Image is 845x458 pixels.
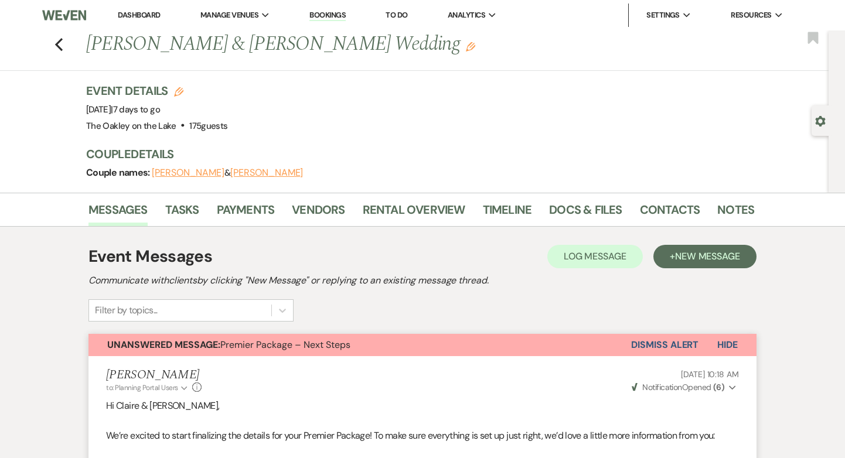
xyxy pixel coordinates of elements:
[106,383,178,392] span: to: Planning Portal Users
[152,168,224,177] button: [PERSON_NAME]
[292,200,345,226] a: Vendors
[165,200,199,226] a: Tasks
[675,250,740,262] span: New Message
[631,334,699,356] button: Dismiss Alert
[717,339,738,351] span: Hide
[86,83,228,99] h3: Event Details
[640,200,700,226] a: Contacts
[106,399,219,412] span: Hi Claire & [PERSON_NAME],
[86,146,742,162] h3: Couple Details
[642,382,682,392] span: Notification
[88,200,148,226] a: Messages
[386,10,407,20] a: To Do
[95,303,158,317] div: Filter by topics...
[564,250,626,262] span: Log Message
[189,120,227,132] span: 175 guests
[230,168,303,177] button: [PERSON_NAME]
[713,382,724,392] strong: ( 6 )
[309,10,346,21] a: Bookings
[88,244,212,269] h1: Event Messages
[86,120,176,132] span: The Oakley on the Lake
[815,115,826,126] button: Open lead details
[106,382,189,393] button: to: Planning Portal Users
[118,10,160,20] a: Dashboard
[681,369,739,380] span: [DATE] 10:18 AM
[107,339,220,351] strong: Unanswered Message:
[152,167,303,179] span: &
[646,9,680,21] span: Settings
[448,9,485,21] span: Analytics
[483,200,532,226] a: Timeline
[86,30,611,59] h1: [PERSON_NAME] & [PERSON_NAME] Wedding
[106,429,715,442] span: We’re excited to start finalizing the details for your Premier Package! To make sure everything i...
[699,334,757,356] button: Hide
[200,9,258,21] span: Manage Venues
[547,245,643,268] button: Log Message
[363,200,465,226] a: Rental Overview
[630,381,739,394] button: NotificationOpened (6)
[111,104,160,115] span: |
[466,41,475,52] button: Edit
[731,9,771,21] span: Resources
[86,166,152,179] span: Couple names:
[106,368,202,382] h5: [PERSON_NAME]
[88,334,631,356] button: Unanswered Message:Premier Package – Next Steps
[86,104,160,115] span: [DATE]
[107,339,350,351] span: Premier Package – Next Steps
[717,200,754,226] a: Notes
[113,104,160,115] span: 7 days to go
[88,274,757,288] h2: Communicate with clients by clicking "New Message" or replying to an existing message thread.
[549,200,622,226] a: Docs & Files
[217,200,275,226] a: Payments
[653,245,757,268] button: +New Message
[632,382,724,392] span: Opened
[42,3,86,28] img: Weven Logo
